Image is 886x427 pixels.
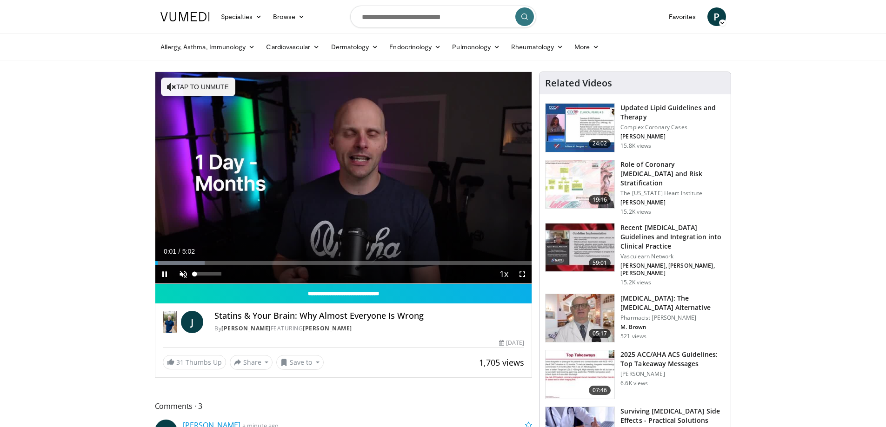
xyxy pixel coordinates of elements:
h3: Role of Coronary [MEDICAL_DATA] and Risk Stratification [620,160,725,188]
p: 15.2K views [620,279,651,286]
a: Pulmonology [446,38,506,56]
p: 15.2K views [620,208,651,216]
p: [PERSON_NAME] [620,199,725,206]
p: [PERSON_NAME] [620,133,725,140]
p: M. Brown [620,323,725,331]
div: [DATE] [499,339,524,347]
div: Volume Level [195,272,221,276]
span: / [179,248,180,255]
a: P [707,7,726,26]
video-js: Video Player [155,72,532,284]
img: 369ac253-1227-4c00-b4e1-6e957fd240a8.150x105_q85_crop-smart_upscale.jpg [546,350,614,399]
a: [PERSON_NAME] [303,324,352,332]
button: Tap to unmute [161,78,235,96]
div: Progress Bar [155,261,532,265]
button: Fullscreen [513,265,532,283]
p: Complex Coronary Cases [620,124,725,131]
span: 31 [176,358,184,367]
a: 24:02 Updated Lipid Guidelines and Therapy Complex Coronary Cases [PERSON_NAME] 15.8K views [545,103,725,152]
h3: Surviving [MEDICAL_DATA] Side Effects - Practical Solutions [620,407,725,425]
a: Favorites [663,7,702,26]
a: 05:17 [MEDICAL_DATA]: The [MEDICAL_DATA] Alternative Pharmacist [PERSON_NAME] M. Brown 521 views [545,294,725,343]
span: 1,705 views [479,357,524,368]
a: Browse [267,7,310,26]
a: Rheumatology [506,38,569,56]
h3: 2025 ACC/AHA ACS Guidelines: Top Takeaway Messages [620,350,725,368]
span: 5:02 [182,248,195,255]
button: Share [230,355,273,370]
span: 07:46 [589,386,611,395]
a: 19:16 Role of Coronary [MEDICAL_DATA] and Risk Stratification The [US_STATE] Heart Institute [PER... [545,160,725,216]
p: 521 views [620,333,646,340]
h3: Recent [MEDICAL_DATA] Guidelines and Integration into Clinical Practice [620,223,725,251]
span: 0:01 [164,248,176,255]
div: By FEATURING [214,324,524,333]
a: 07:46 2025 ACC/AHA ACS Guidelines: Top Takeaway Messages [PERSON_NAME] 6.6K views [545,350,725,399]
input: Search topics, interventions [350,6,536,28]
p: Pharmacist [PERSON_NAME] [620,314,725,322]
img: 87825f19-cf4c-4b91-bba1-ce218758c6bb.150x105_q85_crop-smart_upscale.jpg [546,223,614,272]
a: More [569,38,605,56]
span: 19:16 [589,195,611,204]
img: 77f671eb-9394-4acc-bc78-a9f077f94e00.150x105_q85_crop-smart_upscale.jpg [546,104,614,152]
img: ce9609b9-a9bf-4b08-84dd-8eeb8ab29fc6.150x105_q85_crop-smart_upscale.jpg [546,294,614,342]
a: [PERSON_NAME] [221,324,271,332]
a: J [181,311,203,333]
p: [PERSON_NAME], [PERSON_NAME], [PERSON_NAME] [620,262,725,277]
img: 1efa8c99-7b8a-4ab5-a569-1c219ae7bd2c.150x105_q85_crop-smart_upscale.jpg [546,160,614,209]
p: Vasculearn Network [620,253,725,260]
a: 59:01 Recent [MEDICAL_DATA] Guidelines and Integration into Clinical Practice Vasculearn Network ... [545,223,725,286]
p: 6.6K views [620,380,648,387]
a: 31 Thumbs Up [163,355,226,369]
p: [PERSON_NAME] [620,370,725,378]
a: Dermatology [326,38,384,56]
h4: Statins & Your Brain: Why Almost Everyone Is Wrong [214,311,524,321]
a: Cardiovascular [260,38,325,56]
span: 24:02 [589,139,611,148]
button: Unmute [174,265,193,283]
h3: [MEDICAL_DATA]: The [MEDICAL_DATA] Alternative [620,294,725,312]
button: Playback Rate [494,265,513,283]
img: Dr. Jordan Rennicke [163,311,178,333]
h3: Updated Lipid Guidelines and Therapy [620,103,725,122]
a: Specialties [215,7,268,26]
p: The [US_STATE] Heart Institute [620,190,725,197]
span: Comments 3 [155,400,533,412]
a: Endocrinology [384,38,446,56]
img: VuMedi Logo [160,12,210,21]
p: 15.8K views [620,142,651,150]
span: 05:17 [589,329,611,338]
h4: Related Videos [545,78,612,89]
a: Allergy, Asthma, Immunology [155,38,261,56]
button: Pause [155,265,174,283]
span: 59:01 [589,258,611,268]
button: Save to [276,355,324,370]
